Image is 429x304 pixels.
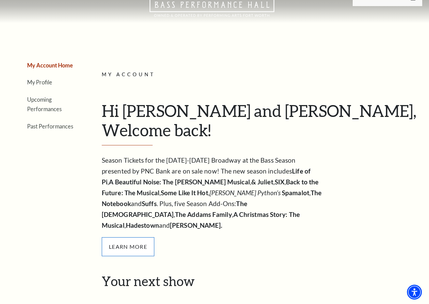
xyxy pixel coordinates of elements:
strong: Some Like It Hot [161,189,208,197]
a: Upcoming Performances [27,96,62,113]
em: [PERSON_NAME] Python’s [210,189,280,197]
strong: A Beautiful Noise: The [PERSON_NAME] Musical [109,178,250,186]
a: Hamilton Learn More [102,242,154,250]
div: Accessibility Menu [407,285,422,300]
strong: Hadestown [126,221,159,229]
a: My Profile [27,79,52,85]
strong: [PERSON_NAME]. [170,221,222,229]
span: Learn More [102,237,154,256]
strong: & Juliet [251,178,273,186]
p: Season Tickets for the [DATE]-[DATE] Broadway at the Bass Season presented by PNC Bank are on sal... [102,155,322,231]
a: My Account Home [27,62,73,68]
strong: Spamalot [282,189,309,197]
h2: Your next show [102,273,417,289]
strong: SIX [275,178,285,186]
span: My Account [102,72,155,77]
strong: Suffs [142,200,157,207]
a: Past Performances [27,123,73,129]
strong: The Addams Family [175,210,232,218]
h1: Hi [PERSON_NAME] and [PERSON_NAME], Welcome back! [102,101,417,145]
